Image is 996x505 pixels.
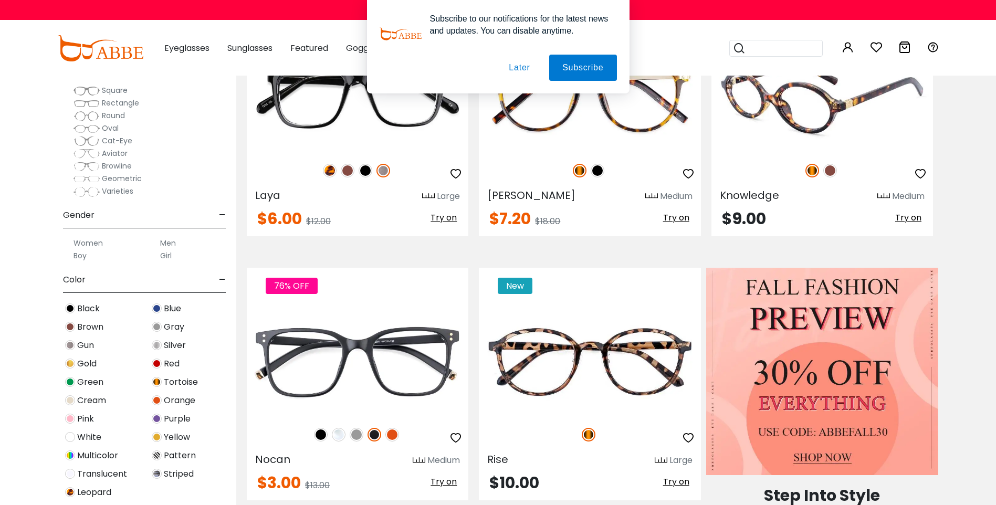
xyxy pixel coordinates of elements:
[77,376,103,388] span: Green
[823,164,837,177] img: Brown
[306,215,331,227] span: $12.00
[663,476,689,488] span: Try on
[164,321,184,333] span: Gray
[660,475,693,489] button: Try on
[479,306,700,416] img: Tortoise Rise - Plastic ,Adjust Nose Pads
[427,475,460,489] button: Try on
[74,249,87,262] label: Boy
[65,395,75,405] img: Cream
[164,339,186,352] span: Silver
[152,377,162,387] img: Tortoise
[102,173,142,184] span: Geometric
[427,454,460,467] div: Medium
[582,428,595,441] img: Tortoise
[350,428,363,441] img: Gray
[152,469,162,479] img: Striped
[102,110,125,121] span: Round
[164,357,180,370] span: Red
[74,186,100,197] img: Varieties.png
[74,136,100,146] img: Cat-Eye.png
[74,149,100,159] img: Aviator.png
[74,174,100,184] img: Geometric.png
[77,449,118,462] span: Multicolor
[427,211,460,225] button: Try on
[152,359,162,369] img: Red
[489,207,531,230] span: $7.20
[160,249,172,262] label: Girl
[164,376,198,388] span: Tortoise
[102,98,139,108] span: Rectangle
[77,339,94,352] span: Gun
[65,414,75,424] img: Pink
[720,188,779,203] span: Knowledge
[77,302,100,315] span: Black
[368,428,381,441] img: Matte Black
[152,414,162,424] img: Purple
[479,41,700,152] img: Tortoise Callie - Combination ,Universal Bridge Fit
[152,395,162,405] img: Orange
[255,188,280,203] span: Laya
[645,193,658,201] img: size ruler
[65,303,75,313] img: Black
[895,212,921,224] span: Try on
[63,267,86,292] span: Color
[422,13,617,37] div: Subscribe to our notifications for the latest news and updates. You can disable anytime.
[65,432,75,442] img: White
[74,161,100,172] img: Browline.png
[711,41,933,152] a: Tortoise Knowledge - Acetate ,Universal Bridge Fit
[65,377,75,387] img: Green
[164,449,196,462] span: Pattern
[247,306,468,416] img: Matte-black Nocan - TR ,Universal Bridge Fit
[77,394,106,407] span: Cream
[102,161,132,171] span: Browline
[77,413,94,425] span: Pink
[341,164,354,177] img: Brown
[422,193,435,201] img: size ruler
[892,190,925,203] div: Medium
[77,486,111,499] span: Leopard
[549,55,616,81] button: Subscribe
[706,268,938,475] img: Fall Fashion Sale
[219,267,226,292] span: -
[65,322,75,332] img: Brown
[102,148,128,159] span: Aviator
[487,452,508,467] span: Rise
[77,321,103,333] span: Brown
[385,428,399,441] img: Orange
[65,469,75,479] img: Translucent
[77,357,97,370] span: Gold
[591,164,604,177] img: Black
[102,135,132,146] span: Cat-Eye
[359,164,372,177] img: Black
[722,207,766,230] span: $9.00
[247,41,468,152] img: Gun Laya - Plastic ,Universal Bridge Fit
[376,164,390,177] img: Gun
[164,394,195,407] span: Orange
[332,428,345,441] img: Clear
[255,452,290,467] span: Nocan
[323,164,337,177] img: Leopard
[660,190,693,203] div: Medium
[431,476,457,488] span: Try on
[431,212,457,224] span: Try on
[380,13,422,55] img: notification icon
[152,432,162,442] img: Yellow
[257,207,302,230] span: $6.00
[498,278,532,294] span: New
[877,193,890,201] img: size ruler
[65,487,75,497] img: Leopard
[314,428,328,441] img: Black
[164,302,181,315] span: Blue
[74,237,103,249] label: Women
[663,212,689,224] span: Try on
[152,303,162,313] img: Blue
[160,237,176,249] label: Men
[77,431,101,444] span: White
[437,190,460,203] div: Large
[102,186,133,196] span: Varieties
[152,340,162,350] img: Silver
